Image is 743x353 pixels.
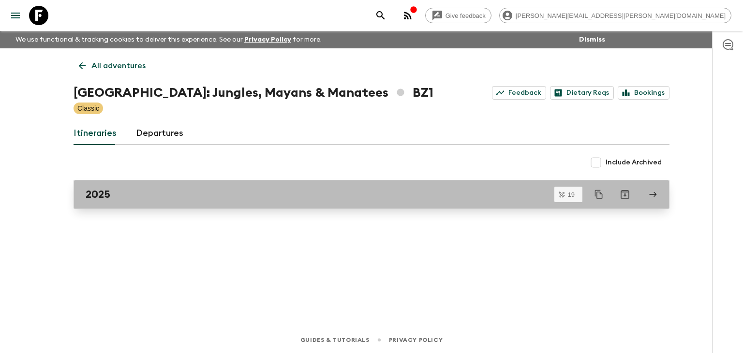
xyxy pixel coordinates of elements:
[615,185,635,204] button: Archive
[425,8,491,23] a: Give feedback
[86,188,110,201] h2: 2025
[74,83,433,103] h1: [GEOGRAPHIC_DATA]: Jungles, Mayans & Manatees BZ1
[492,86,546,100] a: Feedback
[577,33,608,46] button: Dismiss
[389,335,443,345] a: Privacy Policy
[590,186,608,203] button: Duplicate
[12,31,326,48] p: We use functional & tracking cookies to deliver this experience. See our for more.
[74,56,151,75] a: All adventures
[6,6,25,25] button: menu
[244,36,291,43] a: Privacy Policy
[606,158,662,167] span: Include Archived
[618,86,669,100] a: Bookings
[440,12,491,19] span: Give feedback
[74,180,669,209] a: 2025
[510,12,731,19] span: [PERSON_NAME][EMAIL_ADDRESS][PERSON_NAME][DOMAIN_NAME]
[136,122,183,145] a: Departures
[499,8,731,23] div: [PERSON_NAME][EMAIL_ADDRESS][PERSON_NAME][DOMAIN_NAME]
[371,6,390,25] button: search adventures
[562,191,580,198] span: 19
[300,335,370,345] a: Guides & Tutorials
[550,86,614,100] a: Dietary Reqs
[74,122,117,145] a: Itineraries
[77,103,99,113] p: Classic
[91,60,146,72] p: All adventures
